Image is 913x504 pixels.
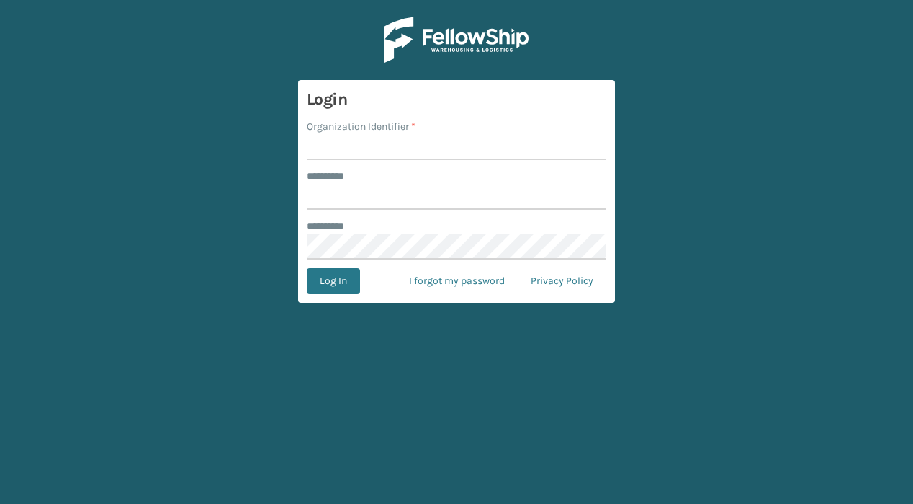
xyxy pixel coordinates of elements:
label: Organization Identifier [307,119,415,134]
h3: Login [307,89,606,110]
button: Log In [307,268,360,294]
img: Logo [384,17,529,63]
a: I forgot my password [396,268,518,294]
a: Privacy Policy [518,268,606,294]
